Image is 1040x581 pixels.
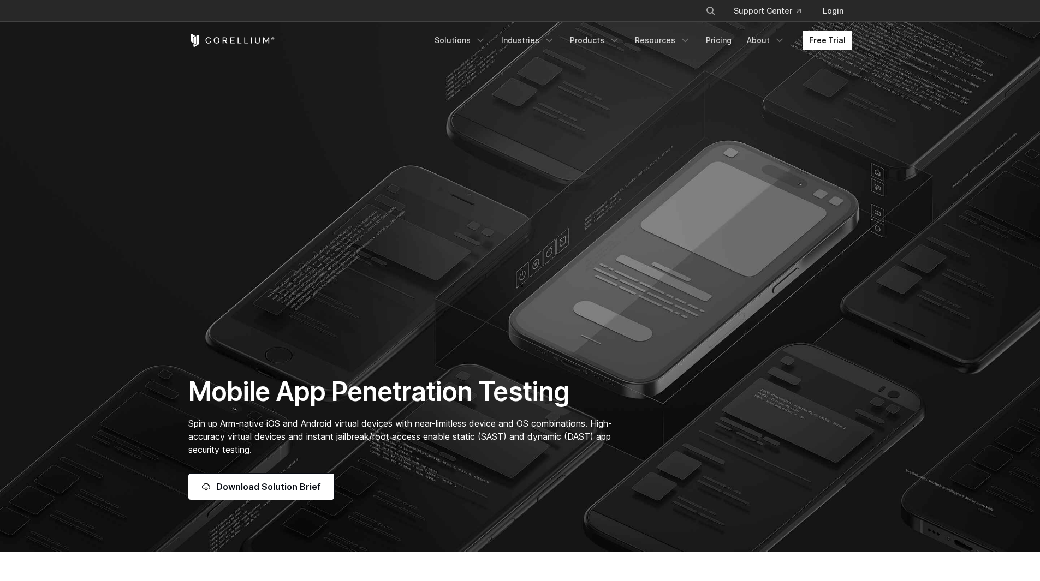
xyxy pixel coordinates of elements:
[563,31,626,50] a: Products
[216,480,321,493] span: Download Solution Brief
[628,31,697,50] a: Resources
[428,31,492,50] a: Solutions
[814,1,852,21] a: Login
[699,31,738,50] a: Pricing
[188,34,275,47] a: Corellium Home
[725,1,810,21] a: Support Center
[188,474,334,500] a: Download Solution Brief
[740,31,792,50] a: About
[803,31,852,50] a: Free Trial
[188,418,612,455] span: Spin up Arm-native iOS and Android virtual devices with near-limitless device and OS combinations...
[701,1,721,21] button: Search
[692,1,852,21] div: Navigation Menu
[495,31,561,50] a: Industries
[428,31,852,50] div: Navigation Menu
[188,375,623,408] h1: Mobile App Penetration Testing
